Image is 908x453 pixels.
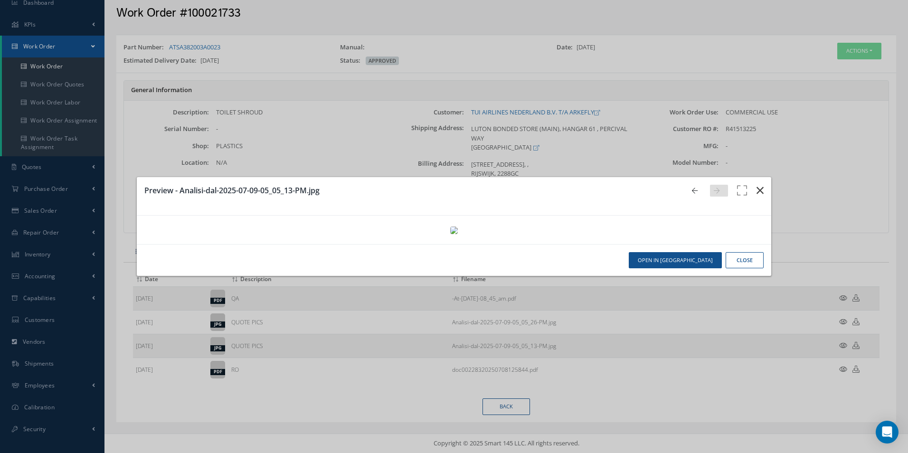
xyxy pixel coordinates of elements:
h3: Preview - Analisi-dal-2025-07-09-05_05_13-PM.jpg [144,185,681,196]
button: Close [726,252,764,269]
a: Go Previous [688,185,706,197]
img: asset [450,226,458,234]
button: Open in [GEOGRAPHIC_DATA] [629,252,722,269]
div: Open Intercom Messenger [876,421,899,444]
